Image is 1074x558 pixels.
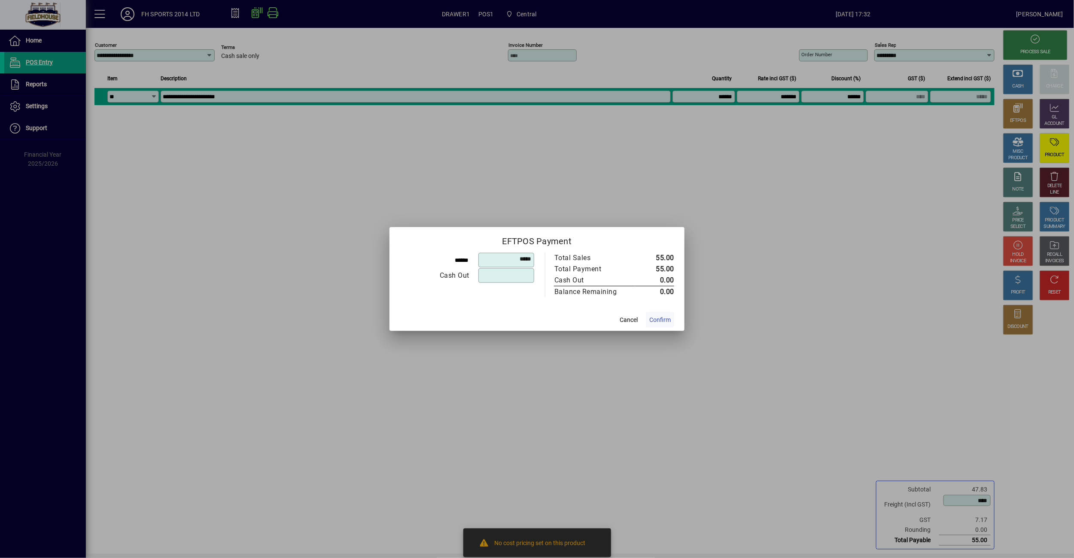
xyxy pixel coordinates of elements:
[649,315,671,324] span: Confirm
[635,275,674,286] td: 0.00
[554,275,627,285] div: Cash Out
[554,264,635,275] td: Total Payment
[646,312,674,328] button: Confirm
[389,227,685,252] h2: EFTPOS Payment
[554,252,635,264] td: Total Sales
[620,315,638,324] span: Cancel
[400,270,469,281] div: Cash Out
[554,287,627,297] div: Balance Remaining
[635,252,674,264] td: 55.00
[635,286,674,298] td: 0.00
[635,264,674,275] td: 55.00
[615,312,642,328] button: Cancel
